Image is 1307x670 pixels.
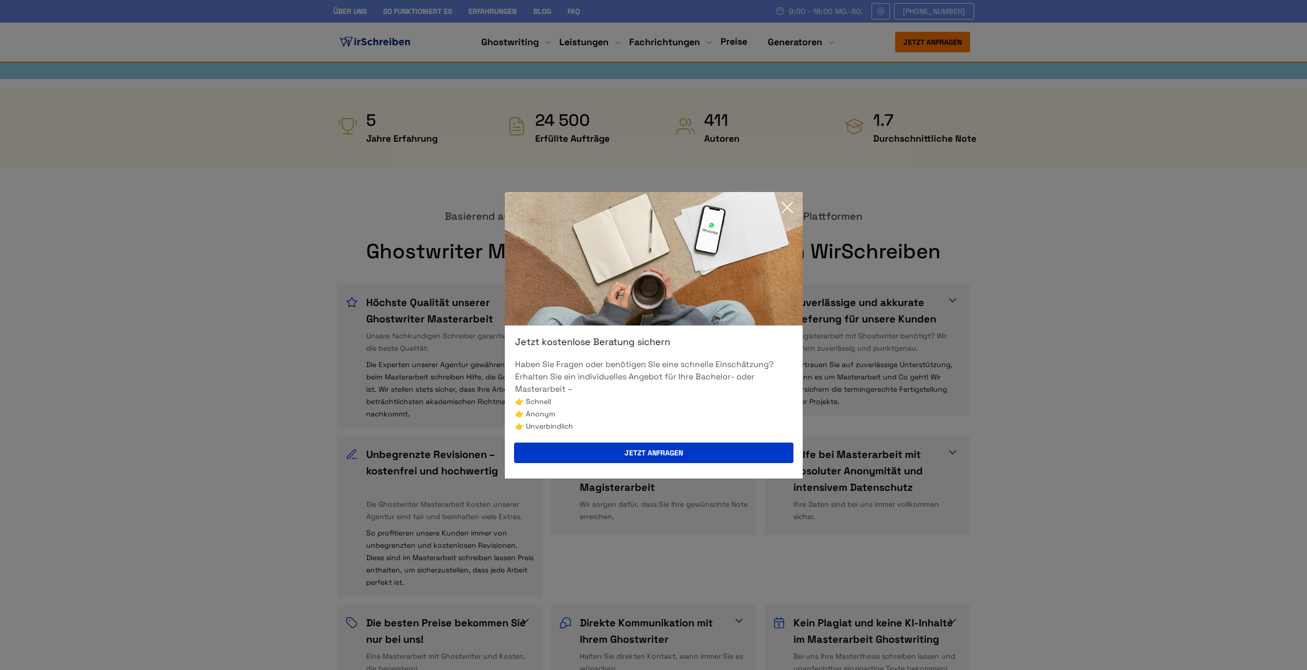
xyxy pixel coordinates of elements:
li: 👉 Schnell [515,395,792,408]
p: Haben Sie Fragen oder benötigen Sie eine schnelle Einschätzung? Erhalten Sie ein individuelles An... [515,358,792,395]
li: 👉 Unverbindlich [515,420,792,432]
button: Jetzt anfragen [514,443,793,463]
div: Jetzt kostenlose Beratung sichern [505,336,803,348]
li: 👉 Anonym [515,408,792,420]
img: exit [505,192,803,326]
